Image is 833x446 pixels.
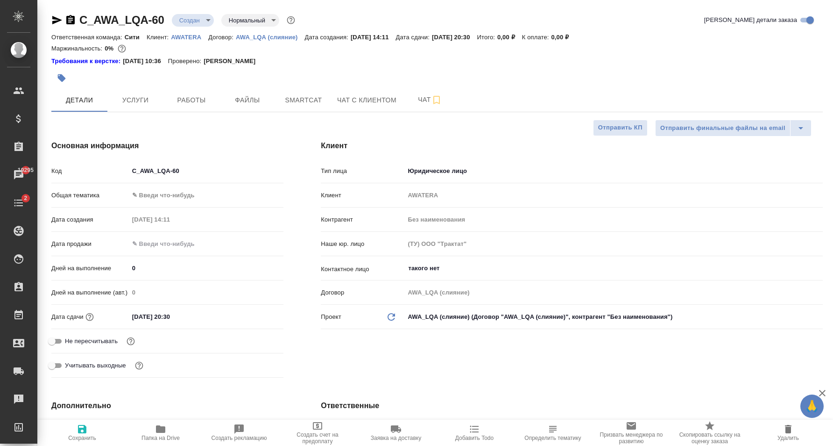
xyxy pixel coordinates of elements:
[129,187,284,203] div: ✎ Введи что-нибудь
[226,16,268,24] button: Нормальный
[357,420,435,446] button: Заявка на доставку
[655,120,791,137] button: Отправить финальные файлы на email
[129,310,211,324] input: ✎ Введи что-нибудь
[105,45,116,52] p: 0%
[79,14,164,26] a: C_AWA_LQA-60
[236,33,305,41] a: AWA_LQA (слияние)
[51,57,123,66] a: Требования к верстке:
[129,237,211,251] input: ✎ Введи что-нибудь
[133,360,145,372] button: Выбери, если сб и вс нужно считать рабочими днями для выполнения заказа.
[51,45,105,52] p: Маржинальность:
[125,335,137,347] button: Включи, если не хочешь, чтобы указанная дата сдачи изменилась после переставления заказа в 'Подтв...
[168,57,204,66] p: Проверено:
[65,337,118,346] span: Не пересчитывать
[51,264,129,273] p: Дней на выполнение
[2,191,35,215] a: 2
[2,163,35,187] a: 19295
[147,34,171,41] p: Клиент:
[337,94,396,106] span: Чат с клиентом
[51,68,72,88] button: Добавить тэг
[432,34,477,41] p: [DATE] 20:30
[321,191,404,200] p: Клиент
[65,361,126,370] span: Учитывать выходные
[777,435,799,441] span: Удалить
[129,261,284,275] input: ✎ Введи что-нибудь
[236,34,305,41] p: AWA_LQA (слияние)
[51,34,125,41] p: Ответственная команда:
[351,34,396,41] p: [DATE] 14:11
[278,420,357,446] button: Создать счет на предоплату
[171,33,208,41] a: AWATERA
[169,94,214,106] span: Работы
[408,94,452,106] span: Чат
[212,435,267,441] span: Создать рекламацию
[12,165,39,175] span: 19295
[51,239,129,249] p: Дата продажи
[321,239,404,249] p: Наше юр. лицо
[522,34,551,41] p: К оплате:
[404,188,823,202] input: Пустое поле
[396,34,432,41] p: Дата сдачи:
[43,420,121,446] button: Сохранить
[116,43,128,55] button: 5060.00 RUB;
[321,166,404,176] p: Тип лица
[51,288,129,297] p: Дней на выполнение (авт.)
[123,57,168,66] p: [DATE] 10:36
[65,14,76,26] button: Скопировать ссылку
[51,166,129,176] p: Код
[141,435,180,441] span: Папка на Drive
[121,420,200,446] button: Папка на Drive
[176,16,203,24] button: Создан
[129,213,211,226] input: Пустое поле
[804,396,820,416] span: 🙏
[125,34,147,41] p: Сити
[225,94,270,106] span: Файлы
[321,312,341,322] p: Проект
[51,140,283,151] h4: Основная информация
[435,420,514,446] button: Добавить Todo
[321,215,404,224] p: Контрагент
[321,265,404,274] p: Контактное лицо
[514,420,592,446] button: Определить тематику
[818,267,819,269] button: Open
[321,288,404,297] p: Договор
[132,191,273,200] div: ✎ Введи что-нибудь
[172,14,214,27] div: Создан
[598,122,642,133] span: Отправить КП
[676,432,743,445] span: Скопировать ссылку на оценку заказа
[404,309,823,325] div: AWA_LQA (слияние) (Договор "AWA_LQA (слияние)", контрагент "Без наименования")
[321,140,823,151] h4: Клиент
[371,435,421,441] span: Заявка на доставку
[51,312,84,322] p: Дата сдачи
[704,15,797,25] span: [PERSON_NAME] детали заказа
[57,94,102,106] span: Детали
[321,400,823,411] h4: Ответственные
[221,14,279,27] div: Создан
[593,120,648,136] button: Отправить КП
[284,432,351,445] span: Создать счет на предоплату
[304,34,350,41] p: Дата создания:
[84,311,96,323] button: Если добавить услуги и заполнить их объемом, то дата рассчитается автоматически
[129,286,284,299] input: Пустое поле
[671,420,749,446] button: Скопировать ссылку на оценку заказа
[497,34,522,41] p: 0,00 ₽
[749,420,827,446] button: Удалить
[285,14,297,26] button: Доп статусы указывают на важность/срочность заказа
[51,57,123,66] div: Нажми, чтобы открыть папку с инструкцией
[477,34,497,41] p: Итого:
[592,420,671,446] button: Призвать менеджера по развитию
[51,191,129,200] p: Общая тематика
[404,163,823,179] div: Юридическое лицо
[51,215,129,224] p: Дата создания
[68,435,96,441] span: Сохранить
[404,286,823,299] input: Пустое поле
[281,94,326,106] span: Smartcat
[800,395,824,418] button: 🙏
[455,435,494,441] span: Добавить Todo
[171,34,208,41] p: AWATERA
[660,123,785,134] span: Отправить финальные файлы на email
[51,400,283,411] h4: Дополнительно
[51,14,63,26] button: Скопировать ссылку для ЯМессенджера
[524,435,581,441] span: Определить тематику
[404,237,823,251] input: Пустое поле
